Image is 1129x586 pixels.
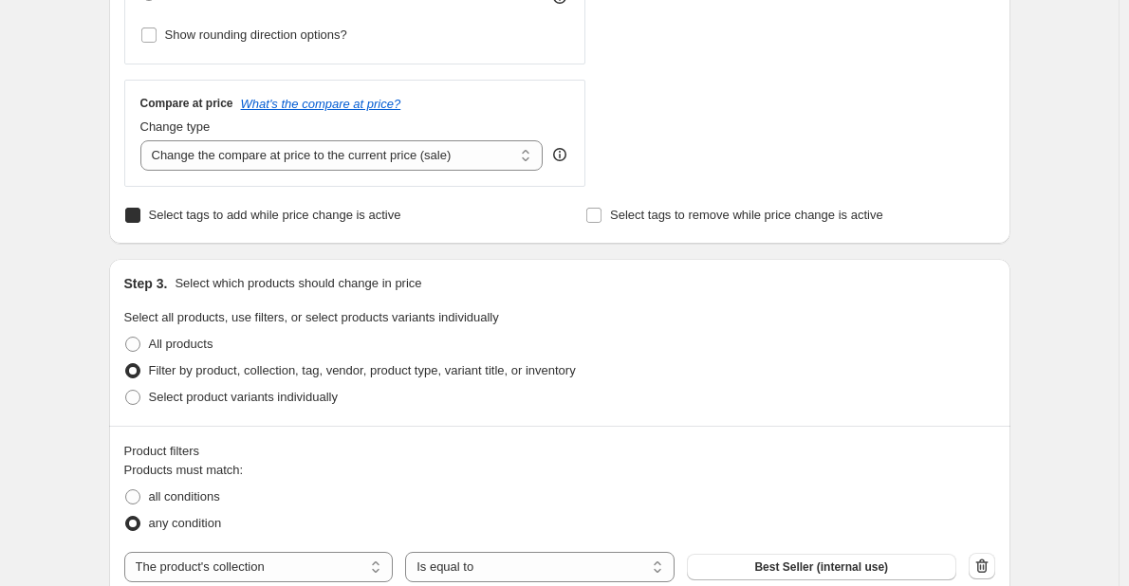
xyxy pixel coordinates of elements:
[149,516,222,530] span: any condition
[149,337,213,351] span: All products
[754,559,888,575] span: Best Seller (internal use)
[140,96,233,111] h3: Compare at price
[140,119,211,134] span: Change type
[149,363,576,377] span: Filter by product, collection, tag, vendor, product type, variant title, or inventory
[610,208,883,222] span: Select tags to remove while price change is active
[149,489,220,504] span: all conditions
[149,390,338,404] span: Select product variants individually
[124,274,168,293] h2: Step 3.
[149,208,401,222] span: Select tags to add while price change is active
[124,463,244,477] span: Products must match:
[241,97,401,111] button: What's the compare at price?
[124,442,995,461] div: Product filters
[687,554,956,580] button: Best Seller (internal use)
[550,145,569,164] div: help
[175,274,421,293] p: Select which products should change in price
[165,27,347,42] span: Show rounding direction options?
[124,310,499,324] span: Select all products, use filters, or select products variants individually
